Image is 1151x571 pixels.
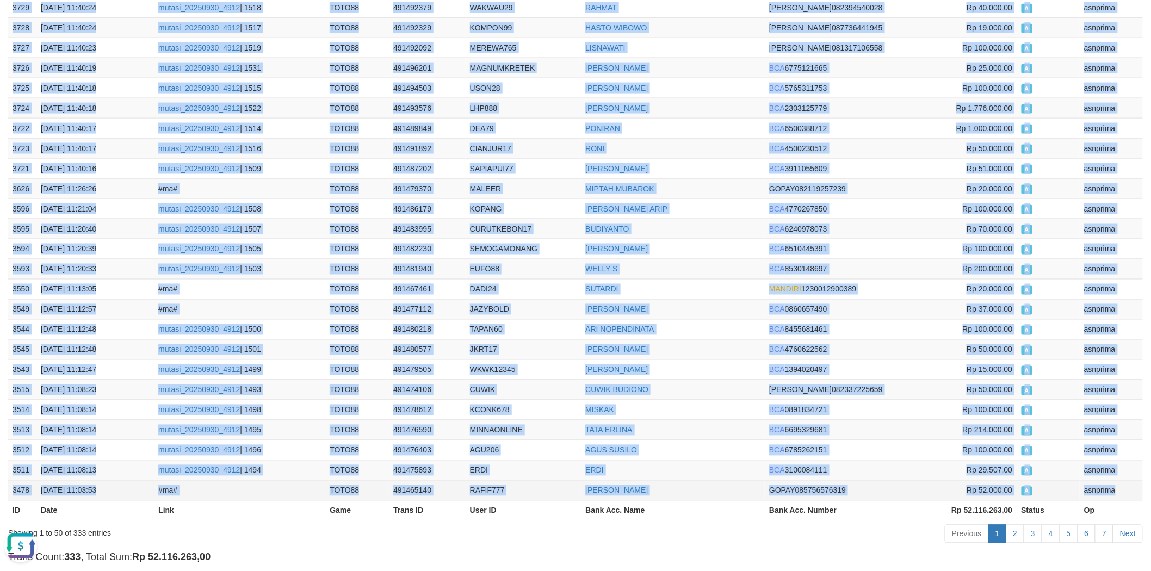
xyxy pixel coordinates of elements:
[325,380,389,400] td: TOTO88
[967,365,1012,374] span: Rp 15.000,00
[325,400,389,420] td: TOTO88
[154,380,325,400] td: | 1493
[325,279,389,299] td: TOTO88
[36,58,154,78] td: [DATE] 11:40:19
[585,345,648,354] a: [PERSON_NAME]
[1080,319,1143,339] td: asnprima
[154,299,325,319] td: #ma#
[1022,386,1032,395] span: Approved
[1080,219,1143,239] td: asnprima
[36,158,154,178] td: [DATE] 11:40:16
[36,279,154,299] td: [DATE] 11:13:05
[769,44,832,52] span: [PERSON_NAME]
[325,339,389,359] td: TOTO88
[765,299,912,319] td: 0860657490
[1080,359,1143,380] td: asnprima
[154,198,325,219] td: | 1508
[1042,525,1060,543] a: 4
[389,98,466,118] td: 491493576
[466,178,581,198] td: MALEER
[8,279,36,299] td: 3550
[389,279,466,299] td: 491467461
[325,98,389,118] td: TOTO88
[466,299,581,319] td: JAZYBOLD
[769,23,832,32] span: [PERSON_NAME]
[325,58,389,78] td: TOTO88
[325,158,389,178] td: TOTO88
[1022,406,1032,415] span: Approved
[585,305,648,314] a: [PERSON_NAME]
[967,184,1012,193] span: Rp 20.000,00
[325,299,389,319] td: TOTO88
[154,319,325,339] td: | 1500
[1080,400,1143,420] td: asnprima
[154,178,325,198] td: #ma#
[158,23,240,32] a: mutasi_20250930_4912
[1080,58,1143,78] td: asnprima
[1022,4,1032,13] span: Approved
[158,204,240,213] a: mutasi_20250930_4912
[8,58,36,78] td: 3726
[325,198,389,219] td: TOTO88
[1022,44,1032,53] span: Approved
[1022,24,1032,33] span: Approved
[765,178,912,198] td: 082119257239
[585,104,648,113] a: [PERSON_NAME]
[585,245,648,253] a: [PERSON_NAME]
[8,219,36,239] td: 3595
[769,345,785,354] span: BCA
[1022,265,1032,275] span: Approved
[765,319,912,339] td: 8455681461
[585,64,648,72] a: [PERSON_NAME]
[325,219,389,239] td: TOTO88
[1022,306,1032,315] span: Approved
[765,380,912,400] td: 082337225659
[585,325,654,334] a: ARI NOPENDINATA
[945,525,988,543] a: Previous
[967,305,1012,314] span: Rp 37.000,00
[389,400,466,420] td: 491478612
[36,339,154,359] td: [DATE] 11:12:48
[769,245,785,253] span: BCA
[1022,346,1032,355] span: Approved
[769,225,785,233] span: BCA
[154,118,325,138] td: | 1514
[988,525,1007,543] a: 1
[8,158,36,178] td: 3721
[585,426,632,435] a: TATA ERLINA
[466,380,581,400] td: CUWIK
[1022,205,1032,214] span: Approved
[8,400,36,420] td: 3514
[158,164,240,173] a: mutasi_20250930_4912
[36,98,154,118] td: [DATE] 11:40:18
[389,78,466,98] td: 491494503
[1022,185,1032,194] span: Approved
[1060,525,1078,543] a: 5
[765,98,912,118] td: 2303125779
[466,259,581,279] td: EUFO88
[1024,525,1042,543] a: 3
[769,325,785,334] span: BCA
[963,426,1013,435] span: Rp 214.000,00
[389,158,466,178] td: 491487202
[389,198,466,219] td: 491486179
[769,426,785,435] span: BCA
[389,380,466,400] td: 491474106
[1080,78,1143,98] td: asnprima
[769,124,785,133] span: BCA
[1080,239,1143,259] td: asnprima
[36,118,154,138] td: [DATE] 11:40:17
[389,420,466,440] td: 491476590
[765,219,912,239] td: 6240978073
[466,17,581,38] td: KOMPON99
[158,225,240,233] a: mutasi_20250930_4912
[158,3,240,12] a: mutasi_20250930_4912
[1080,299,1143,319] td: asnprima
[765,58,912,78] td: 6775121665
[956,124,1013,133] span: Rp 1.000.000,00
[466,138,581,158] td: CIANJUR17
[389,239,466,259] td: 491482230
[765,239,912,259] td: 6510445391
[765,138,912,158] td: 4500230512
[36,299,154,319] td: [DATE] 11:12:57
